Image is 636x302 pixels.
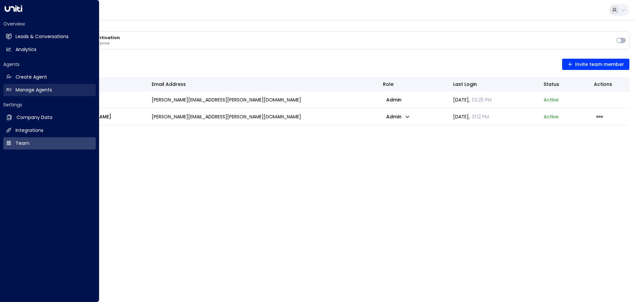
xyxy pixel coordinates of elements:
[383,112,413,121] button: admin
[3,101,96,108] h2: Settings
[3,21,96,27] h2: Overview
[16,140,29,147] h2: Team
[383,80,444,88] div: Role
[3,84,96,96] a: Manage Agents
[3,30,96,43] a: Leads & Conversations
[17,114,52,121] h2: Company Data
[544,96,558,103] p: active
[152,96,301,103] p: [PERSON_NAME][EMAIL_ADDRESS][PERSON_NAME][DOMAIN_NAME]
[30,35,613,40] h3: Enterprise Multi-Factor Authentication
[16,46,36,53] h2: Analytics
[3,137,96,150] a: Team
[16,87,52,93] h2: Manage Agents
[453,96,492,103] span: [DATE] ,
[152,113,301,120] p: [PERSON_NAME][EMAIL_ADDRESS][PERSON_NAME][DOMAIN_NAME]
[383,94,405,105] p: admin
[453,113,489,120] span: [DATE] ,
[3,71,96,83] a: Create Agent
[453,80,534,88] div: Last Login
[544,80,585,88] div: Status
[16,127,43,134] h2: Integrations
[3,111,96,124] a: Company Data
[544,113,558,120] p: active
[3,61,96,68] h2: Agents
[594,80,625,88] div: Actions
[30,41,613,46] p: Require MFA for all users in your enterprise
[453,80,477,88] div: Last Login
[152,80,186,88] div: Email Address
[472,113,489,120] span: 01:12 PM
[152,80,374,88] div: Email Address
[3,43,96,56] a: Analytics
[567,60,624,69] span: Invite team member
[3,124,96,137] a: Integrations
[472,96,492,103] span: 02:25 PM
[16,74,47,81] h2: Create Agent
[562,59,630,70] button: Invite team member
[16,33,69,40] h2: Leads & Conversations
